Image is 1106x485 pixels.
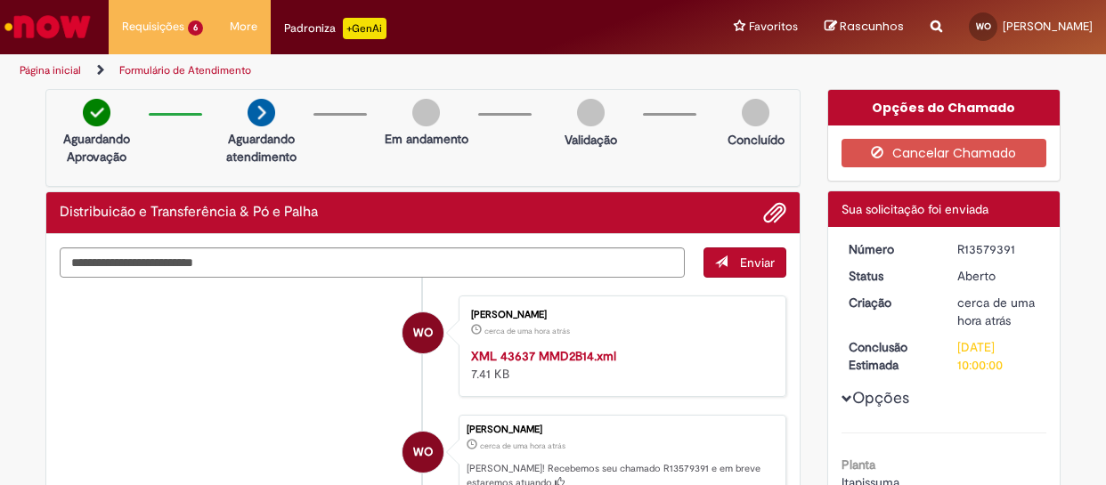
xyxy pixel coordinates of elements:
p: Validação [565,131,617,149]
img: check-circle-green.png [83,99,110,126]
span: Rascunhos [840,18,904,35]
button: Adicionar anexos [763,201,786,224]
div: 7.41 KB [471,347,768,383]
div: Walter Oliveira [403,432,443,473]
span: WO [413,311,433,354]
img: ServiceNow [2,9,94,44]
span: Enviar [740,255,775,271]
span: Sua solicitação foi enviada [842,201,988,217]
div: Aberto [957,267,1040,285]
img: arrow-next.png [248,99,275,126]
ul: Trilhas de página [13,54,724,87]
a: XML 43637 MMD2B14.xml [471,348,616,364]
dt: Conclusão Estimada [835,338,945,374]
p: Aguardando Aprovação [53,130,140,166]
dt: Número [835,240,945,258]
p: Em andamento [385,130,468,148]
span: WO [413,431,433,473]
time: 30/09/2025 04:51:42 [480,441,565,451]
textarea: Digite sua mensagem aqui... [60,247,685,278]
span: Favoritos [749,18,798,36]
a: Página inicial [20,63,81,77]
span: WO [976,20,991,32]
a: Rascunhos [825,19,904,36]
div: [PERSON_NAME] [471,310,768,320]
time: 30/09/2025 04:51:42 [957,295,1035,328]
span: cerca de uma hora atrás [484,326,570,336]
a: Formulário de Atendimento [119,63,251,77]
div: Padroniza [284,18,386,39]
p: Aguardando atendimento [218,130,305,166]
div: Walter Oliveira [403,312,443,353]
img: img-circle-grey.png [742,99,769,126]
span: 6 [188,20,203,36]
img: img-circle-grey.png [412,99,440,126]
p: Concluído [728,131,785,149]
div: [PERSON_NAME] [467,424,777,435]
div: [DATE] 10:00:00 [957,338,1040,374]
span: More [230,18,257,36]
span: cerca de uma hora atrás [480,441,565,451]
div: 30/09/2025 04:51:42 [957,294,1040,329]
div: R13579391 [957,240,1040,258]
b: Planta [842,457,875,473]
p: +GenAi [343,18,386,39]
div: Opções do Chamado [828,90,1061,125]
span: cerca de uma hora atrás [957,295,1035,328]
img: img-circle-grey.png [577,99,605,126]
button: Cancelar Chamado [842,139,1047,167]
span: [PERSON_NAME] [1003,19,1093,34]
dt: Criação [835,294,945,311]
dt: Status [835,267,945,285]
time: 30/09/2025 04:50:23 [484,326,570,336]
span: Requisições [122,18,184,36]
h2: Distribuicão e Transferência & Pó e Palha Histórico de tíquete [60,205,318,221]
button: Enviar [703,247,786,278]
